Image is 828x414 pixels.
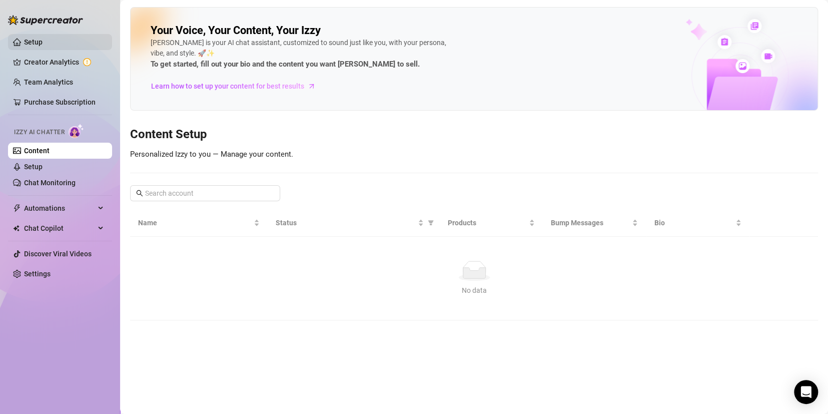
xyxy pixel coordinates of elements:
span: Bio [654,217,733,228]
span: Chat Copilot [24,220,95,236]
a: Settings [24,270,51,278]
span: filter [426,215,436,230]
a: Discover Viral Videos [24,250,92,258]
img: logo-BBDzfeDw.svg [8,15,83,25]
span: Izzy AI Chatter [14,128,65,137]
span: thunderbolt [13,204,21,212]
th: Bio [646,209,749,237]
a: Setup [24,163,43,171]
span: Automations [24,200,95,216]
a: Team Analytics [24,78,73,86]
th: Status [268,209,440,237]
a: Setup [24,38,43,46]
span: search [136,190,143,197]
th: Products [440,209,543,237]
th: Bump Messages [543,209,646,237]
a: Creator Analytics exclamation-circle [24,54,104,70]
div: Open Intercom Messenger [794,380,818,404]
a: Learn how to set up your content for best results [151,78,323,94]
span: filter [428,220,434,226]
a: Content [24,147,50,155]
img: ai-chatter-content-library-cLFOSyPT.png [662,8,817,110]
span: arrow-right [307,81,317,91]
span: Name [138,217,252,228]
th: Name [130,209,268,237]
img: Chat Copilot [13,225,20,232]
span: Bump Messages [551,217,630,228]
span: Learn how to set up your content for best results [151,81,304,92]
a: Purchase Subscription [24,98,96,106]
strong: To get started, fill out your bio and the content you want [PERSON_NAME] to sell. [151,60,420,69]
h2: Your Voice, Your Content, Your Izzy [151,24,321,38]
span: Status [276,217,416,228]
h3: Content Setup [130,127,818,143]
div: No data [142,285,806,296]
span: Products [448,217,527,228]
span: Personalized Izzy to you — Manage your content. [130,150,293,159]
input: Search account [145,188,266,199]
img: AI Chatter [69,124,84,138]
a: Chat Monitoring [24,179,76,187]
div: [PERSON_NAME] is your AI chat assistant, customized to sound just like you, with your persona, vi... [151,38,451,71]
